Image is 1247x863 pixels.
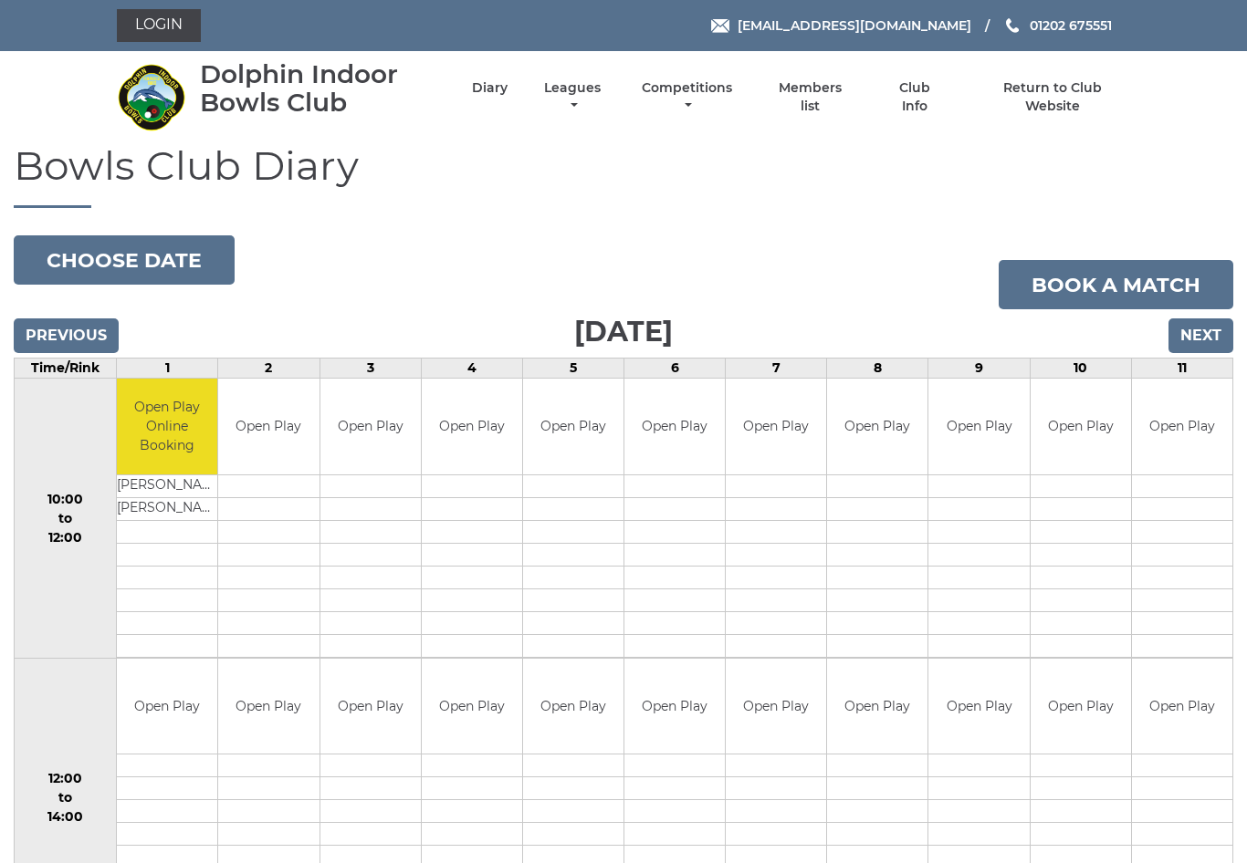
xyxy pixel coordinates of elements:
[320,359,421,379] td: 3
[218,379,319,474] td: Open Play
[117,359,218,379] td: 1
[726,359,827,379] td: 7
[928,359,1030,379] td: 9
[738,17,971,34] span: [EMAIL_ADDRESS][DOMAIN_NAME]
[117,63,185,131] img: Dolphin Indoor Bowls Club
[117,9,201,42] a: Login
[14,143,1233,208] h1: Bowls Club Diary
[472,79,508,97] a: Diary
[999,260,1233,309] a: Book a match
[1003,16,1112,36] a: Phone us 01202 675551
[523,659,623,754] td: Open Play
[117,659,217,754] td: Open Play
[769,79,853,115] a: Members list
[726,659,826,754] td: Open Play
[928,379,1029,474] td: Open Play
[218,659,319,754] td: Open Play
[827,379,927,474] td: Open Play
[422,379,522,474] td: Open Play
[1030,359,1131,379] td: 10
[421,359,522,379] td: 4
[1006,18,1019,33] img: Phone us
[523,379,623,474] td: Open Play
[1132,379,1232,474] td: Open Play
[885,79,944,115] a: Club Info
[928,659,1029,754] td: Open Play
[1168,318,1233,353] input: Next
[711,19,729,33] img: Email
[827,659,927,754] td: Open Play
[117,379,217,474] td: Open Play Online Booking
[320,659,421,754] td: Open Play
[726,379,826,474] td: Open Play
[976,79,1130,115] a: Return to Club Website
[624,379,725,474] td: Open Play
[15,379,117,659] td: 10:00 to 12:00
[1030,17,1112,34] span: 01202 675551
[200,60,440,117] div: Dolphin Indoor Bowls Club
[522,359,623,379] td: 5
[637,79,737,115] a: Competitions
[827,359,928,379] td: 8
[540,79,605,115] a: Leagues
[14,318,119,353] input: Previous
[624,659,725,754] td: Open Play
[1031,659,1131,754] td: Open Play
[117,497,217,520] td: [PERSON_NAME]
[14,235,235,285] button: Choose date
[1131,359,1232,379] td: 11
[711,16,971,36] a: Email [EMAIL_ADDRESS][DOMAIN_NAME]
[1031,379,1131,474] td: Open Play
[1132,659,1232,754] td: Open Play
[624,359,726,379] td: 6
[320,379,421,474] td: Open Play
[218,359,320,379] td: 2
[422,659,522,754] td: Open Play
[117,474,217,497] td: [PERSON_NAME]
[15,359,117,379] td: Time/Rink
